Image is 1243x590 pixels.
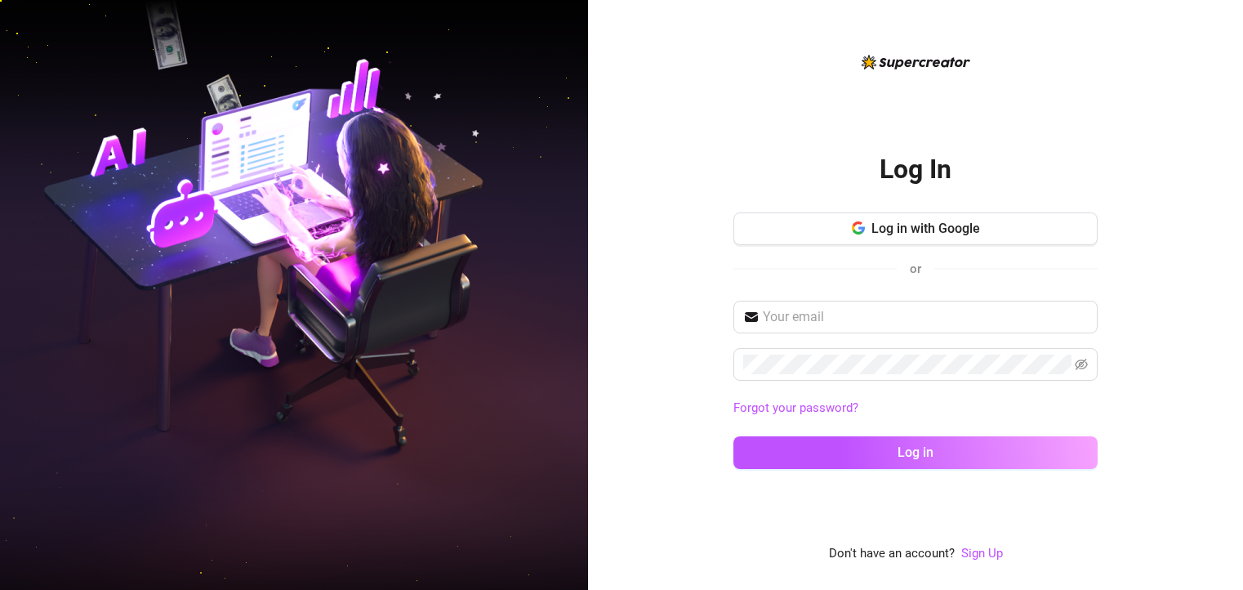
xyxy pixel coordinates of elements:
span: eye-invisible [1075,358,1088,371]
span: Log in [898,445,933,460]
span: or [910,261,921,276]
input: Your email [763,307,1088,327]
a: Sign Up [961,544,1003,564]
button: Log in [733,436,1098,469]
a: Forgot your password? [733,399,1098,418]
span: Don't have an account? [829,544,955,564]
a: Sign Up [961,546,1003,561]
img: logo-BBDzfeDw.svg [862,55,970,69]
span: Log in with Google [871,221,980,236]
h2: Log In [880,153,951,186]
button: Log in with Google [733,212,1098,245]
a: Forgot your password? [733,400,858,415]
